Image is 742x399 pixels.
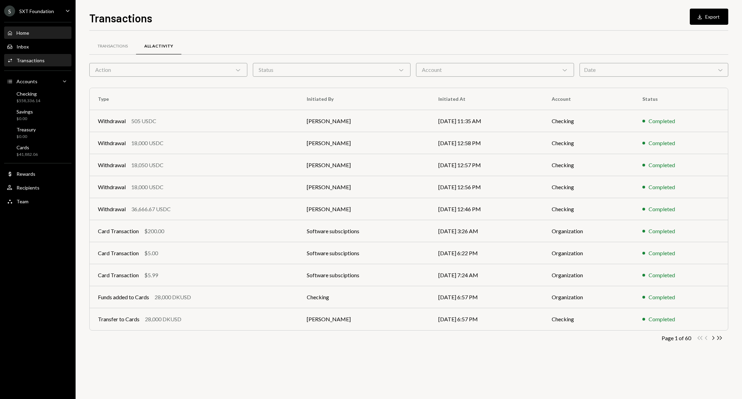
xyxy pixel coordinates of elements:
[649,117,675,125] div: Completed
[16,134,36,140] div: $0.00
[4,54,71,66] a: Transactions
[145,315,181,323] div: 28,000 DKUSD
[543,110,634,132] td: Checking
[16,116,33,122] div: $0.00
[4,26,71,39] a: Home
[4,142,71,159] a: Cards$41,882.06
[90,88,299,110] th: Type
[16,44,29,50] div: Inbox
[299,132,430,154] td: [PERSON_NAME]
[4,181,71,194] a: Recipients
[299,110,430,132] td: [PERSON_NAME]
[16,109,33,115] div: Savings
[89,63,247,77] div: Action
[430,242,543,264] td: [DATE] 6:22 PM
[98,117,126,125] div: Withdrawal
[543,242,634,264] td: Organization
[543,176,634,198] td: Checking
[16,30,29,36] div: Home
[580,63,728,77] div: Date
[543,132,634,154] td: Checking
[131,139,164,147] div: 18,000 USDC
[430,220,543,242] td: [DATE] 3:26 AM
[131,161,164,169] div: 18,050 USDC
[299,176,430,198] td: [PERSON_NAME]
[98,205,126,213] div: Withdrawal
[16,152,38,158] div: $41,882.06
[16,57,45,63] div: Transactions
[430,88,543,110] th: Initiated At
[98,249,139,257] div: Card Transaction
[19,8,54,14] div: SXT Foundation
[98,293,149,301] div: Funds added to Cards
[649,227,675,235] div: Completed
[98,43,128,49] div: Transactions
[649,139,675,147] div: Completed
[430,286,543,308] td: [DATE] 6:57 PM
[98,161,126,169] div: Withdrawal
[4,125,71,141] a: Treasury$0.00
[4,6,15,17] div: S
[144,227,164,235] div: $200.00
[98,271,139,279] div: Card Transaction
[543,154,634,176] td: Checking
[649,205,675,213] div: Completed
[253,63,411,77] div: Status
[16,185,40,191] div: Recipients
[98,139,126,147] div: Withdrawal
[649,271,675,279] div: Completed
[136,37,181,55] a: All Activity
[543,308,634,330] td: Checking
[299,88,430,110] th: Initiated By
[543,88,634,110] th: Account
[89,37,136,55] a: Transactions
[16,198,29,204] div: Team
[144,249,158,257] div: $5.00
[4,75,71,87] a: Accounts
[4,89,71,105] a: Checking$558,336.14
[543,264,634,286] td: Organization
[299,154,430,176] td: [PERSON_NAME]
[16,78,37,84] div: Accounts
[16,127,36,132] div: Treasury
[649,183,675,191] div: Completed
[155,293,191,301] div: 28,000 DKUSD
[4,107,71,123] a: Savings$0.00
[299,242,430,264] td: Software subsciptions
[430,132,543,154] td: [DATE] 12:58 PM
[543,286,634,308] td: Organization
[16,98,40,104] div: $558,336.14
[416,63,574,77] div: Account
[4,168,71,180] a: Rewards
[98,183,126,191] div: Withdrawal
[649,315,675,323] div: Completed
[430,264,543,286] td: [DATE] 7:24 AM
[430,154,543,176] td: [DATE] 12:57 PM
[144,271,158,279] div: $5.99
[649,293,675,301] div: Completed
[98,227,139,235] div: Card Transaction
[16,171,35,177] div: Rewards
[131,183,164,191] div: 18,000 USDC
[16,144,38,150] div: Cards
[299,286,430,308] td: Checking
[131,117,156,125] div: 505 USDC
[543,220,634,242] td: Organization
[299,220,430,242] td: Software subsciptions
[649,161,675,169] div: Completed
[89,11,152,25] h1: Transactions
[662,335,691,341] div: Page 1 of 60
[4,40,71,53] a: Inbox
[690,9,728,25] button: Export
[430,176,543,198] td: [DATE] 12:56 PM
[649,249,675,257] div: Completed
[430,110,543,132] td: [DATE] 11:35 AM
[98,315,139,323] div: Transfer to Cards
[144,43,173,49] div: All Activity
[430,198,543,220] td: [DATE] 12:46 PM
[4,195,71,207] a: Team
[634,88,728,110] th: Status
[543,198,634,220] td: Checking
[299,308,430,330] td: [PERSON_NAME]
[430,308,543,330] td: [DATE] 6:57 PM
